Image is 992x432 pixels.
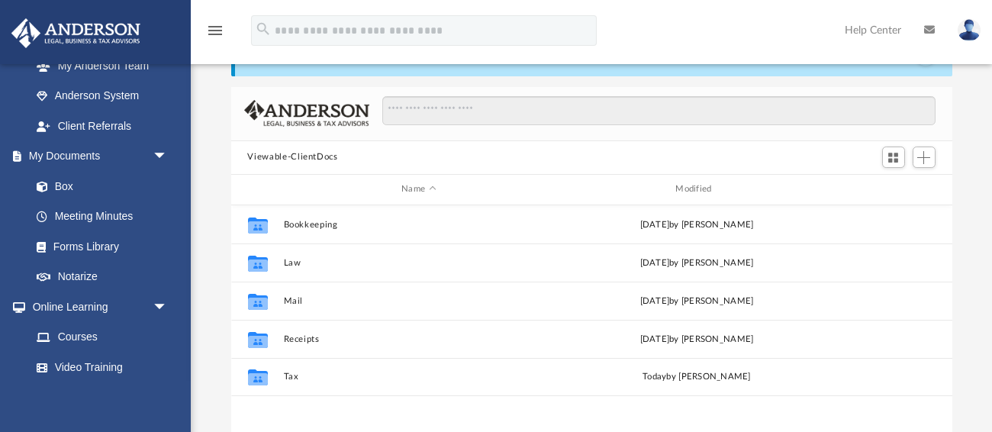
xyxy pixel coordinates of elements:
[561,294,832,308] div: [DATE] by [PERSON_NAME]
[255,21,272,37] i: search
[21,50,176,81] a: My Anderson Team
[206,29,224,40] a: menu
[153,292,183,323] span: arrow_drop_down
[21,171,176,201] a: Box
[21,111,183,141] a: Client Referrals
[21,201,183,232] a: Meeting Minutes
[958,19,981,41] img: User Pic
[913,147,936,168] button: Add
[882,147,905,168] button: Switch to Grid View
[561,256,832,269] div: [DATE] by [PERSON_NAME]
[21,262,183,292] a: Notarize
[839,182,945,196] div: id
[247,150,337,164] button: Viewable-ClientDocs
[382,96,935,125] input: Search files and folders
[21,231,176,262] a: Forms Library
[283,257,554,267] button: Law
[561,218,832,231] div: [DATE] by [PERSON_NAME]
[11,292,183,322] a: Online Learningarrow_drop_down
[283,219,554,229] button: Bookkeeping
[560,182,832,196] div: Modified
[7,18,145,48] img: Anderson Advisors Platinum Portal
[561,332,832,346] div: [DATE] by [PERSON_NAME]
[643,372,666,381] span: today
[206,21,224,40] i: menu
[237,182,275,196] div: id
[282,182,554,196] div: Name
[21,81,183,111] a: Anderson System
[11,141,183,172] a: My Documentsarrow_drop_down
[153,141,183,172] span: arrow_drop_down
[561,370,832,384] div: by [PERSON_NAME]
[283,334,554,343] button: Receipts
[283,295,554,305] button: Mail
[21,352,176,382] a: Video Training
[283,372,554,382] button: Tax
[21,322,183,353] a: Courses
